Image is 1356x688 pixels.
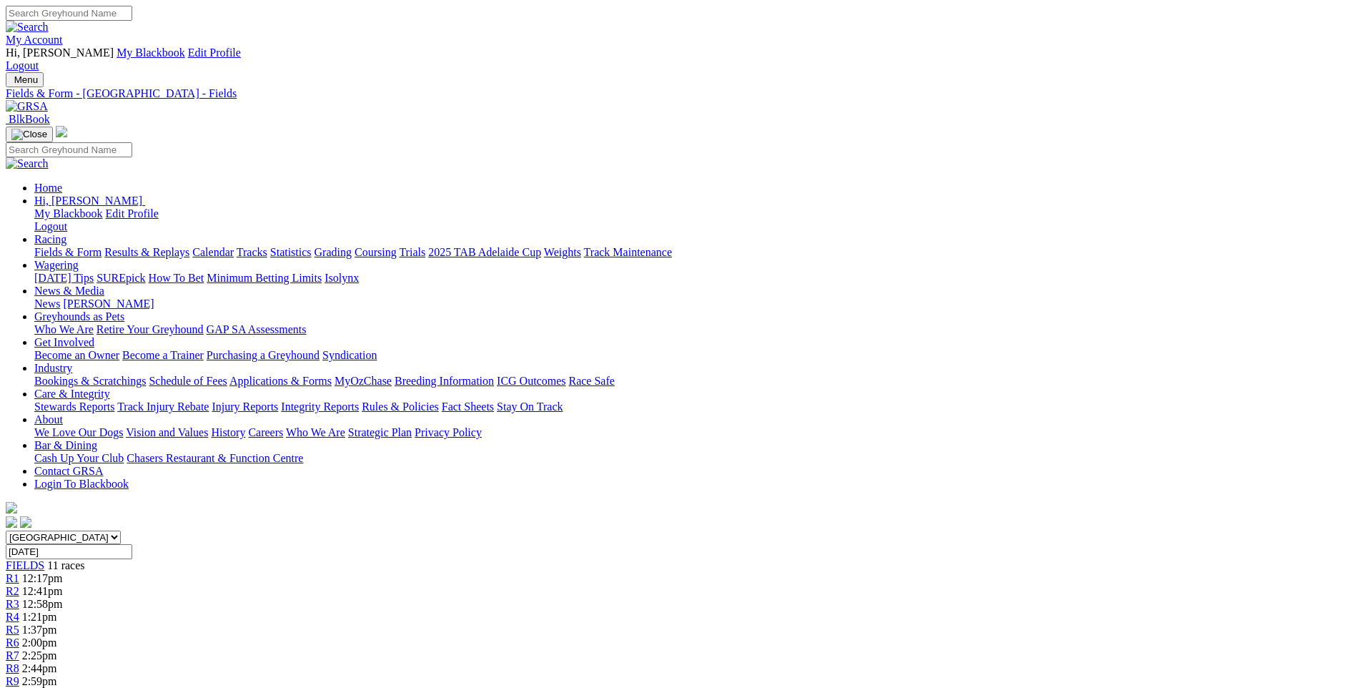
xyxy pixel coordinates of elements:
[34,375,1350,388] div: Industry
[6,516,17,528] img: facebook.svg
[34,207,103,220] a: My Blackbook
[34,246,1350,259] div: Racing
[355,246,397,258] a: Coursing
[22,649,57,662] span: 2:25pm
[34,323,94,335] a: Who We Are
[34,259,79,271] a: Wagering
[544,246,581,258] a: Weights
[22,611,57,623] span: 1:21pm
[34,426,1350,439] div: About
[6,649,19,662] a: R7
[497,375,565,387] a: ICG Outcomes
[6,46,114,59] span: Hi, [PERSON_NAME]
[34,285,104,297] a: News & Media
[362,400,439,413] a: Rules & Policies
[126,426,208,438] a: Vision and Values
[399,246,425,258] a: Trials
[34,233,66,245] a: Racing
[211,426,245,438] a: History
[281,400,359,413] a: Integrity Reports
[34,349,119,361] a: Become an Owner
[149,272,204,284] a: How To Bet
[395,375,494,387] a: Breeding Information
[56,126,67,137] img: logo-grsa-white.png
[192,246,234,258] a: Calendar
[149,375,227,387] a: Schedule of Fees
[315,246,352,258] a: Grading
[127,452,303,464] a: Chasers Restaurant & Function Centre
[6,87,1350,100] a: Fields & Form - [GEOGRAPHIC_DATA] - Fields
[34,298,60,310] a: News
[188,46,241,59] a: Edit Profile
[6,662,19,674] a: R8
[6,157,49,170] img: Search
[22,637,57,649] span: 2:00pm
[212,400,278,413] a: Injury Reports
[22,572,63,584] span: 12:17pm
[6,585,19,597] a: R2
[237,246,267,258] a: Tracks
[286,426,345,438] a: Who We Are
[11,129,47,140] img: Close
[6,502,17,513] img: logo-grsa-white.png
[34,310,124,323] a: Greyhounds as Pets
[6,21,49,34] img: Search
[96,323,204,335] a: Retire Your Greyhound
[270,246,312,258] a: Statistics
[22,675,57,687] span: 2:59pm
[22,624,57,636] span: 1:37pm
[47,559,84,571] span: 11 races
[6,675,19,687] a: R9
[34,400,114,413] a: Stewards Reports
[34,400,1350,413] div: Care & Integrity
[34,207,1350,233] div: Hi, [PERSON_NAME]
[6,113,50,125] a: BlkBook
[207,323,307,335] a: GAP SA Assessments
[63,298,154,310] a: [PERSON_NAME]
[6,46,1350,72] div: My Account
[34,439,97,451] a: Bar & Dining
[34,388,110,400] a: Care & Integrity
[34,362,72,374] a: Industry
[335,375,392,387] a: MyOzChase
[22,662,57,674] span: 2:44pm
[6,127,53,142] button: Toggle navigation
[34,182,62,194] a: Home
[34,298,1350,310] div: News & Media
[6,624,19,636] a: R5
[207,349,320,361] a: Purchasing a Greyhound
[34,195,145,207] a: Hi, [PERSON_NAME]
[6,611,19,623] a: R4
[207,272,322,284] a: Minimum Betting Limits
[6,637,19,649] a: R6
[348,426,412,438] a: Strategic Plan
[22,598,63,610] span: 12:58pm
[34,336,94,348] a: Get Involved
[106,207,159,220] a: Edit Profile
[117,400,209,413] a: Track Injury Rebate
[6,598,19,610] a: R3
[34,195,142,207] span: Hi, [PERSON_NAME]
[568,375,614,387] a: Race Safe
[497,400,563,413] a: Stay On Track
[34,220,67,232] a: Logout
[34,478,129,490] a: Login To Blackbook
[6,559,44,571] a: FIELDS
[322,349,377,361] a: Syndication
[6,572,19,584] a: R1
[34,246,102,258] a: Fields & Form
[34,323,1350,336] div: Greyhounds as Pets
[117,46,185,59] a: My Blackbook
[6,100,48,113] img: GRSA
[34,452,1350,465] div: Bar & Dining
